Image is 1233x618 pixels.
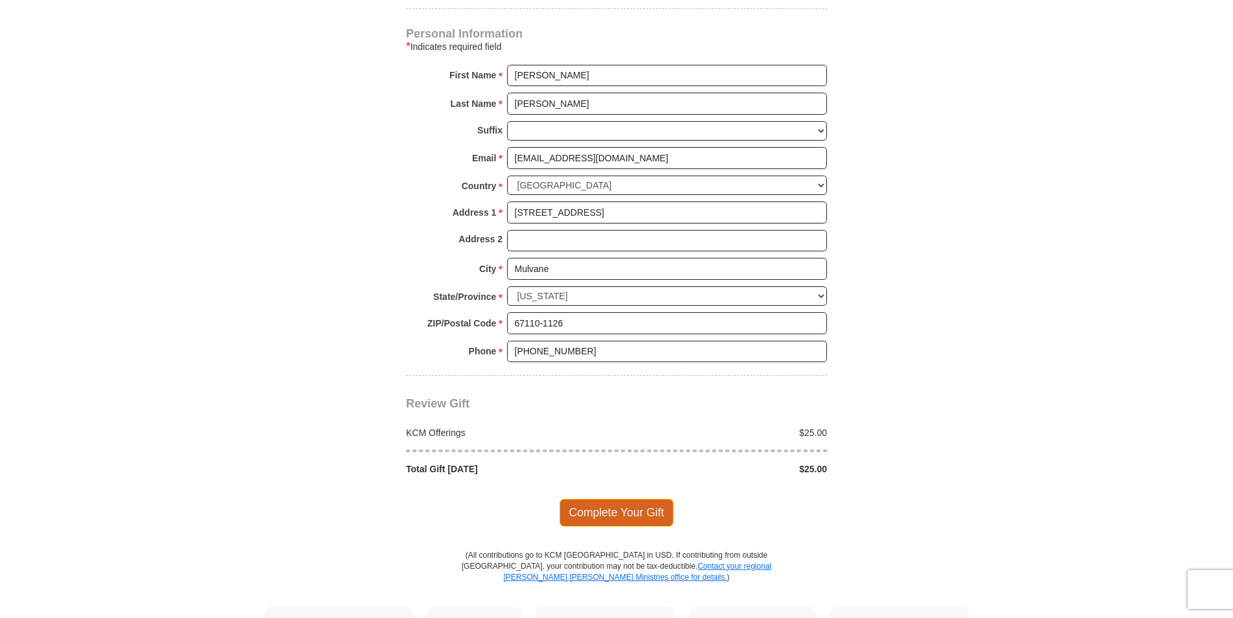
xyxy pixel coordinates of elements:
div: Indicates required field [406,39,827,54]
h4: Personal Information [406,29,827,39]
strong: Last Name [451,95,497,113]
div: $25.00 [616,426,834,439]
strong: Suffix [477,121,503,139]
span: Review Gift [406,397,469,410]
p: (All contributions go to KCM [GEOGRAPHIC_DATA] in USD. If contributing from outside [GEOGRAPHIC_D... [461,550,772,606]
a: Contact your regional [PERSON_NAME] [PERSON_NAME] Ministries office for details. [503,562,771,582]
div: Total Gift [DATE] [400,463,617,475]
div: $25.00 [616,463,834,475]
strong: Email [472,149,496,167]
strong: Phone [469,342,497,360]
strong: First Name [449,66,496,84]
span: Complete Your Gift [560,499,674,526]
strong: Address 1 [453,203,497,222]
div: KCM Offerings [400,426,617,439]
strong: ZIP/Postal Code [427,314,497,332]
strong: State/Province [433,288,496,306]
strong: Country [462,177,497,195]
strong: City [479,260,496,278]
strong: Address 2 [458,230,503,248]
